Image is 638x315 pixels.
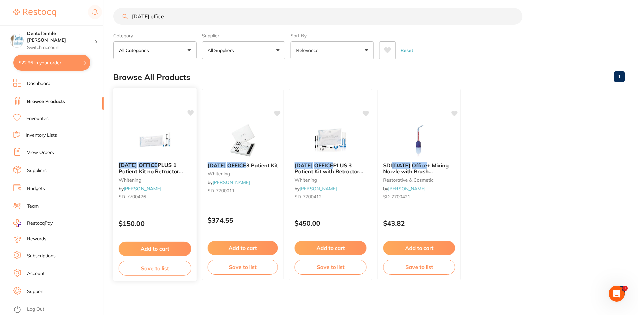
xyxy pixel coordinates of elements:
img: SDI Pola Office+ Mixing Nozzle with Brush Applicator/Cap, 10-Pack [397,124,441,157]
b: POLA OFFICE PLUS 1 Patient Kit no Retractor 2.8ml Syringe [119,162,191,174]
span: SDI [383,162,392,169]
a: Rewards [27,236,46,242]
b: POLA OFFICE 3 Patient Kit [208,162,278,168]
span: 3 Patient Kit [246,162,278,169]
span: by [119,186,161,192]
p: $374.55 [208,216,278,224]
span: + Mixing Nozzle with Brush Applicator/Cap, 10-Pack [383,162,449,181]
p: All Categories [119,47,152,54]
button: Save to list [208,260,278,274]
button: Log Out [13,304,102,315]
a: 1 [614,70,625,83]
em: OFFICE [139,162,158,168]
a: RestocqPay [13,219,53,227]
button: Save to list [295,260,366,274]
input: Search Products [113,8,522,25]
p: $43.82 [383,219,455,227]
button: Save to list [383,260,455,274]
a: Browse Products [27,98,65,105]
iframe: Intercom live chat [609,286,625,302]
a: View Orders [27,149,54,156]
a: Dashboard [27,80,50,87]
a: Account [27,270,45,277]
button: Add to cart [119,242,191,256]
a: Support [27,288,44,295]
label: Category [113,33,197,39]
button: $22.96 in your order [13,55,90,71]
em: OFFICE [227,162,246,169]
span: PLUS 1 Patient Kit no Retractor 2.8ml Syringe [119,162,183,181]
button: All Categories [113,41,197,59]
span: SD-7700426 [119,194,146,200]
button: Save to list [119,261,191,276]
a: 1 [614,284,625,298]
em: [DATE] [392,162,410,169]
p: Relevance [296,47,321,54]
a: Favourites [26,115,49,122]
small: whitening [295,177,366,183]
span: 1 [622,286,628,291]
a: [PERSON_NAME] [124,186,161,192]
em: [DATE] [119,162,137,168]
button: Add to cart [208,241,278,255]
img: POLA OFFICE PLUS 3 Patient Kit with Retractor 3x2.8ml Syringe [309,124,352,157]
a: [PERSON_NAME] [300,186,337,192]
a: [PERSON_NAME] [388,186,425,192]
span: by [208,179,250,185]
b: SDI Pola Office+ Mixing Nozzle with Brush Applicator/Cap, 10-Pack [383,162,455,175]
a: Subscriptions [27,253,56,259]
span: by [295,186,337,192]
img: Restocq Logo [13,9,56,17]
h2: Browse All Products [113,73,190,82]
a: Team [27,203,39,210]
span: by [383,186,425,192]
a: Log Out [27,306,44,313]
img: POLA OFFICE 3 Patient Kit [221,124,265,157]
button: Add to cart [383,241,455,255]
img: Dental Smile Frankston [10,34,23,47]
span: SD-7700412 [295,194,321,200]
span: RestocqPay [27,220,53,227]
button: Reset [398,41,415,59]
em: OFFICE [314,162,333,169]
em: Office [412,162,427,169]
button: Relevance [291,41,374,59]
img: RestocqPay [13,219,21,227]
small: whitening [119,177,191,182]
small: restorative & cosmetic [383,177,455,183]
p: $150.00 [119,220,191,227]
label: Sort By [291,33,374,39]
p: Switch account [27,44,95,51]
label: Supplier [202,33,285,39]
em: [DATE] [208,162,226,169]
span: SD-7700421 [383,194,410,200]
span: SD-7700011 [208,188,235,194]
b: POLA OFFICE PLUS 3 Patient Kit with Retractor 3x2.8ml Syringe [295,162,366,175]
button: Add to cart [295,241,366,255]
p: All Suppliers [208,47,237,54]
a: Inventory Lists [26,132,57,139]
a: Budgets [27,185,45,192]
p: $450.00 [295,219,366,227]
a: [PERSON_NAME] [213,179,250,185]
img: POLA OFFICE PLUS 1 Patient Kit no Retractor 2.8ml Syringe [133,123,177,157]
a: Suppliers [27,167,47,174]
a: Restocq Logo [13,5,56,20]
span: PLUS 3 Patient Kit with Retractor 3x2.8ml Syringe [295,162,363,181]
button: All Suppliers [202,41,285,59]
small: whitening [208,171,278,176]
em: [DATE] [295,162,313,169]
h4: Dental Smile Frankston [27,30,95,43]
